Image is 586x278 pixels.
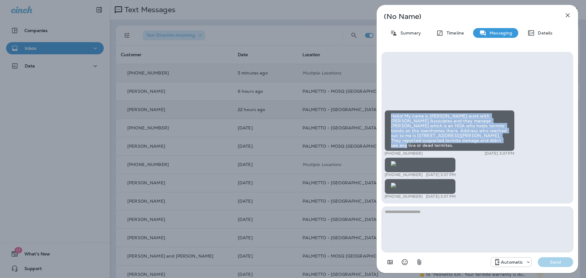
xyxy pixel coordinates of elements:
[426,194,456,199] p: [DATE] 3:37 PM
[485,151,515,156] p: [DATE] 3:37 PM
[391,161,396,166] img: twilio-download
[426,172,456,177] p: [DATE] 3:37 PM
[385,110,515,151] div: Hello! My name is [PERSON_NAME] work with [PERSON_NAME] Associates and they manage [PERSON_NAME] ...
[391,183,396,188] img: twilio-download
[385,194,423,199] p: [PHONE_NUMBER]
[397,31,421,35] p: Summary
[443,31,464,35] p: Timeline
[399,256,411,268] button: Select an emoji
[385,151,423,156] p: [PHONE_NUMBER]
[535,31,552,35] p: Details
[385,172,423,177] p: [PHONE_NUMBER]
[384,256,396,268] button: Add in a premade template
[384,14,551,19] p: (No Name)
[501,260,523,265] p: Automatic
[487,31,512,35] p: Messaging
